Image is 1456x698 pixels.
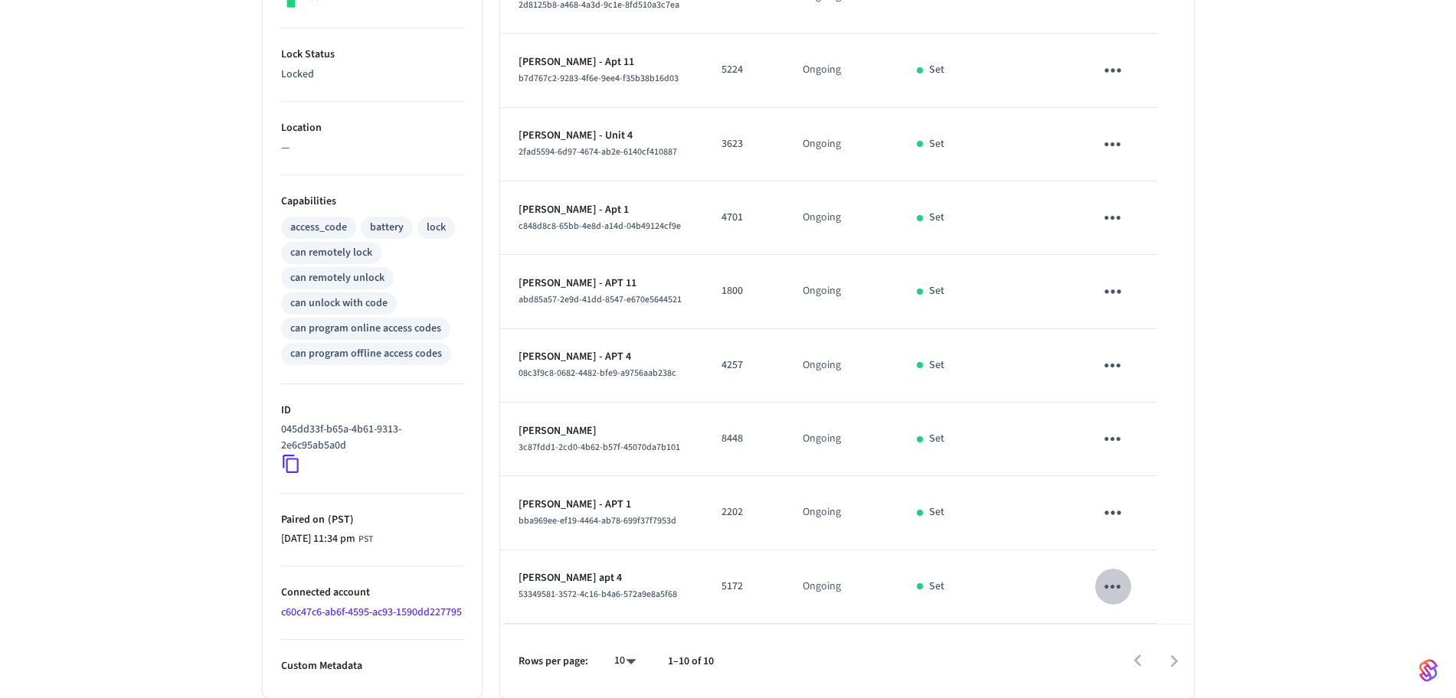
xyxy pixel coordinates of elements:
[607,650,643,672] div: 10
[721,210,767,226] p: 4701
[281,194,463,210] p: Capabilities
[721,504,767,520] p: 2202
[281,120,463,136] p: Location
[721,62,767,78] p: 5224
[281,403,463,419] p: ID
[370,220,404,236] div: battery
[290,346,442,362] div: can program offline access codes
[929,431,944,447] p: Set
[281,47,463,63] p: Lock Status
[281,512,463,528] p: Paired on
[519,54,685,70] p: [PERSON_NAME] - Apt 11
[290,270,384,286] div: can remotely unlock
[929,357,944,373] p: Set
[784,329,898,403] td: Ongoing
[427,220,446,236] div: lock
[519,202,685,218] p: [PERSON_NAME] - Apt 1
[281,605,462,620] a: c60c47c6-ab6f-4595-ac93-1590dd227795
[519,514,676,527] span: bba969ee-ef19-4464-ab78-699f37f7953d
[784,34,898,107] td: Ongoing
[519,654,588,670] p: Rows per page:
[784,181,898,255] td: Ongoing
[281,531,355,547] span: [DATE] 11:34 pm
[281,422,457,454] p: 045dd33f-b65a-4b61-9313-2e6c95ab5a0d
[784,255,898,328] td: Ongoing
[519,293,682,306] span: abd85a57-2e9d-41dd-8547-e670e5644521
[519,570,685,586] p: [PERSON_NAME] apt 4
[668,654,714,670] p: 1–10 of 10
[519,145,677,158] span: 2fad5594-6d97-4674-ab2e-6140cf410887
[281,585,463,601] p: Connected account
[929,210,944,226] p: Set
[519,588,677,601] span: 53349581-3572-4c16-b4a6-572a9e8a5f68
[1419,658,1438,683] img: SeamLogoGradient.69752ec5.svg
[929,62,944,78] p: Set
[519,72,679,85] span: b7d767c2-9283-4f6e-9ee4-f35b38b16d03
[721,283,767,299] p: 1800
[721,431,767,447] p: 8448
[721,357,767,373] p: 4257
[290,220,347,236] div: access_code
[784,403,898,476] td: Ongoing
[325,512,354,527] span: ( PST )
[784,476,898,550] td: Ongoing
[929,136,944,152] p: Set
[290,295,388,311] div: can unlock with code
[519,220,681,233] span: c848d8c8-65bb-4e8d-a14d-04b49124cf9e
[784,108,898,181] td: Ongoing
[358,533,373,546] span: PST
[519,441,680,454] span: 3c87fdd1-2cd0-4b62-b57f-45070da7b101
[519,497,685,513] p: [PERSON_NAME] - APT 1
[281,67,463,83] p: Locked
[281,658,463,674] p: Custom Metadata
[519,276,685,292] p: [PERSON_NAME] - APT 11
[721,136,767,152] p: 3623
[929,579,944,595] p: Set
[519,367,676,380] span: 08c3f9c8-0682-4482-bfe9-a9756aab238c
[784,550,898,624] td: Ongoing
[721,579,767,595] p: 5172
[290,245,372,261] div: can remotely lock
[281,140,463,156] p: —
[290,321,441,337] div: can program online access codes
[519,423,685,439] p: [PERSON_NAME]
[519,349,685,365] p: [PERSON_NAME] - APT 4
[929,504,944,520] p: Set
[929,283,944,299] p: Set
[519,128,685,144] p: [PERSON_NAME] - Unit 4
[281,531,373,547] div: Asia/Manila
